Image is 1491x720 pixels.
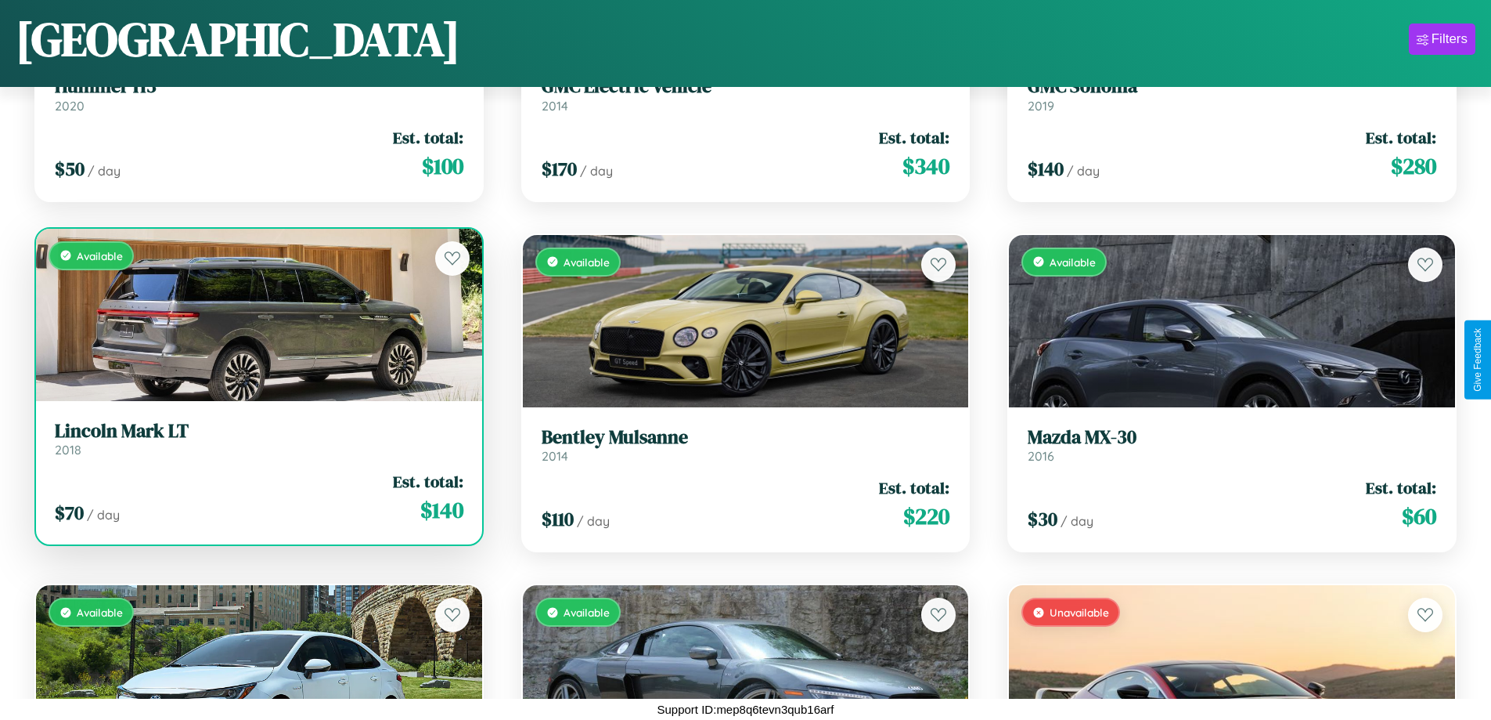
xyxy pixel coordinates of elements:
[1402,501,1436,532] span: $ 60
[55,420,463,443] h3: Lincoln Mark LT
[55,500,84,526] span: $ 70
[55,156,85,182] span: $ 50
[1366,476,1436,499] span: Est. total:
[1028,156,1064,182] span: $ 140
[542,156,577,182] span: $ 170
[393,126,463,149] span: Est. total:
[1028,98,1054,114] span: 2019
[77,249,123,262] span: Available
[903,501,949,532] span: $ 220
[577,513,610,529] span: / day
[1061,513,1093,529] span: / day
[422,150,463,182] span: $ 100
[55,75,463,98] h3: Hummer H3
[1028,448,1054,464] span: 2016
[55,420,463,458] a: Lincoln Mark LT2018
[1028,506,1057,532] span: $ 30
[87,507,120,523] span: / day
[564,255,610,269] span: Available
[393,470,463,493] span: Est. total:
[542,506,574,532] span: $ 110
[55,75,463,114] a: Hummer H32020
[1050,606,1109,619] span: Unavailable
[542,75,950,98] h3: GMC Electric Vehicle
[1028,426,1436,465] a: Mazda MX-302016
[564,606,610,619] span: Available
[55,442,81,458] span: 2018
[542,426,950,449] h3: Bentley Mulsanne
[16,7,460,71] h1: [GEOGRAPHIC_DATA]
[542,448,568,464] span: 2014
[1067,163,1100,179] span: / day
[879,476,949,499] span: Est. total:
[542,426,950,465] a: Bentley Mulsanne2014
[580,163,613,179] span: / day
[1432,31,1468,47] div: Filters
[88,163,121,179] span: / day
[77,606,123,619] span: Available
[657,699,834,720] p: Support ID: mep8q6tevn3qub16arf
[55,98,85,114] span: 2020
[1028,426,1436,449] h3: Mazda MX-30
[879,126,949,149] span: Est. total:
[1028,75,1436,114] a: GMC Sonoma2019
[902,150,949,182] span: $ 340
[1391,150,1436,182] span: $ 280
[542,75,950,114] a: GMC Electric Vehicle2014
[1028,75,1436,98] h3: GMC Sonoma
[1366,126,1436,149] span: Est. total:
[1409,24,1475,55] button: Filters
[1050,255,1096,269] span: Available
[420,494,463,526] span: $ 140
[542,98,568,114] span: 2014
[1472,328,1483,392] div: Give Feedback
